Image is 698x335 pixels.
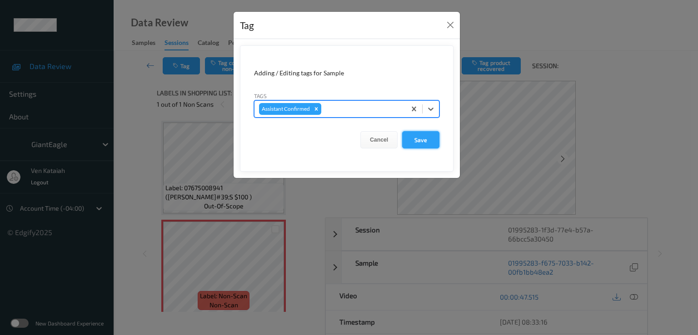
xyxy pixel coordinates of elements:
[259,103,311,115] div: Assistant Confirmed
[311,103,321,115] div: Remove Assistant Confirmed
[402,131,439,148] button: Save
[254,69,439,78] div: Adding / Editing tags for Sample
[240,18,254,33] div: Tag
[254,92,267,100] label: Tags
[360,131,398,148] button: Cancel
[444,19,457,31] button: Close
